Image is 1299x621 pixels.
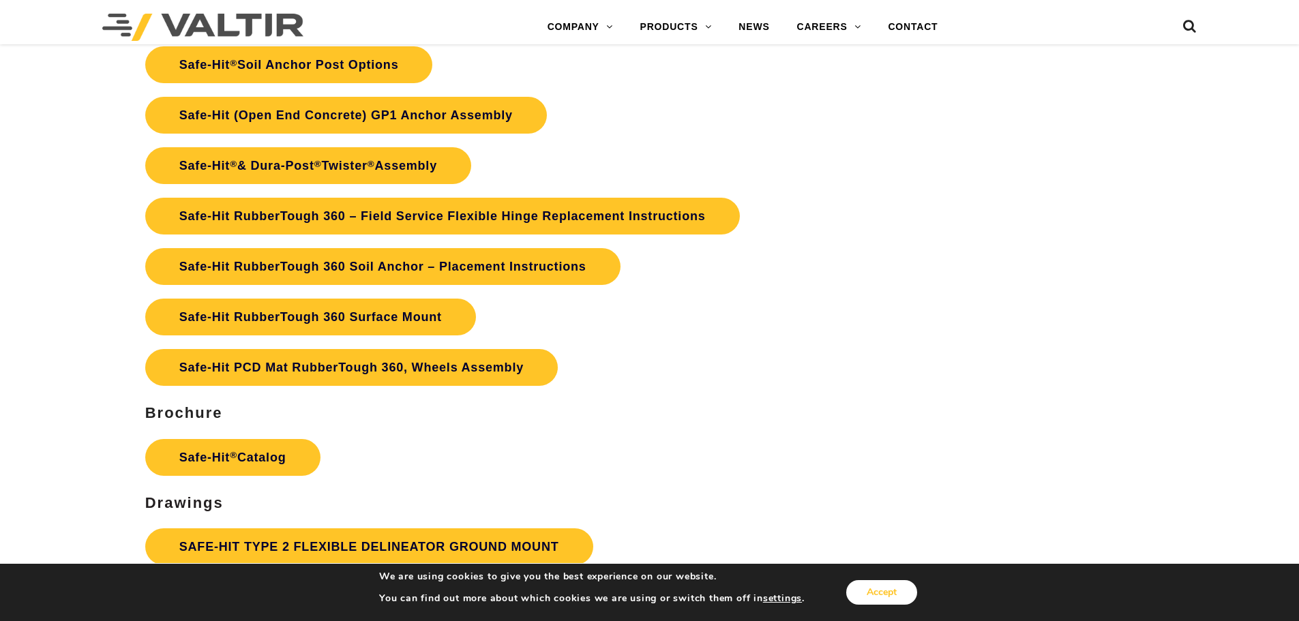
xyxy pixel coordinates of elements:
a: Safe-Hit®Soil Anchor Post Options [145,46,433,83]
sup: ® [368,159,375,169]
a: CAREERS [783,14,875,41]
sup: ® [314,159,322,169]
sup: ® [230,58,237,68]
img: Valtir [102,14,303,41]
a: PRODUCTS [627,14,726,41]
a: Safe-Hit RubberTough 360 Surface Mount [145,299,476,335]
a: CONTACT [874,14,951,41]
strong: Brochure [145,404,223,421]
a: SAFE-HIT TYPE 2 FLEXIBLE DELINEATOR GROUND MOUNT [145,528,593,565]
a: Safe-Hit (Open End Concrete) GP1 Anchor Assembly [145,97,547,134]
a: Safe-Hit®& Dura-Post®Twister®Assembly [145,147,471,184]
a: Safe-Hit PCD Mat RubberTough 360, Wheels Assembly [145,349,558,386]
a: Safe-Hit®Catalog [145,439,320,476]
a: COMPANY [534,14,627,41]
sup: ® [230,159,237,169]
sup: ® [230,450,237,460]
a: Safe-Hit RubberTough 360 Soil Anchor – Placement Instructions [145,248,621,285]
strong: Drawings [145,494,224,511]
button: Accept [846,580,917,605]
a: Safe-Hit RubberTough 360 – Field Service Flexible Hinge Replacement Instructions [145,198,740,234]
button: settings [763,592,802,605]
a: NEWS [725,14,783,41]
p: You can find out more about which cookies we are using or switch them off in . [379,592,805,605]
p: We are using cookies to give you the best experience on our website. [379,571,805,583]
